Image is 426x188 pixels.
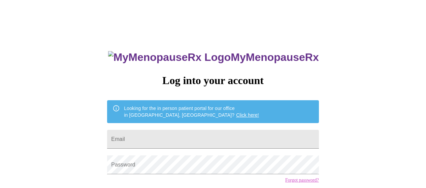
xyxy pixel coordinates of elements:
[236,112,259,118] a: Click here!
[108,51,319,64] h3: MyMenopauseRx
[124,102,259,121] div: Looking for the in person patient portal for our office in [GEOGRAPHIC_DATA], [GEOGRAPHIC_DATA]?
[285,178,319,183] a: Forgot password?
[108,51,231,64] img: MyMenopauseRx Logo
[107,74,319,87] h3: Log into your account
